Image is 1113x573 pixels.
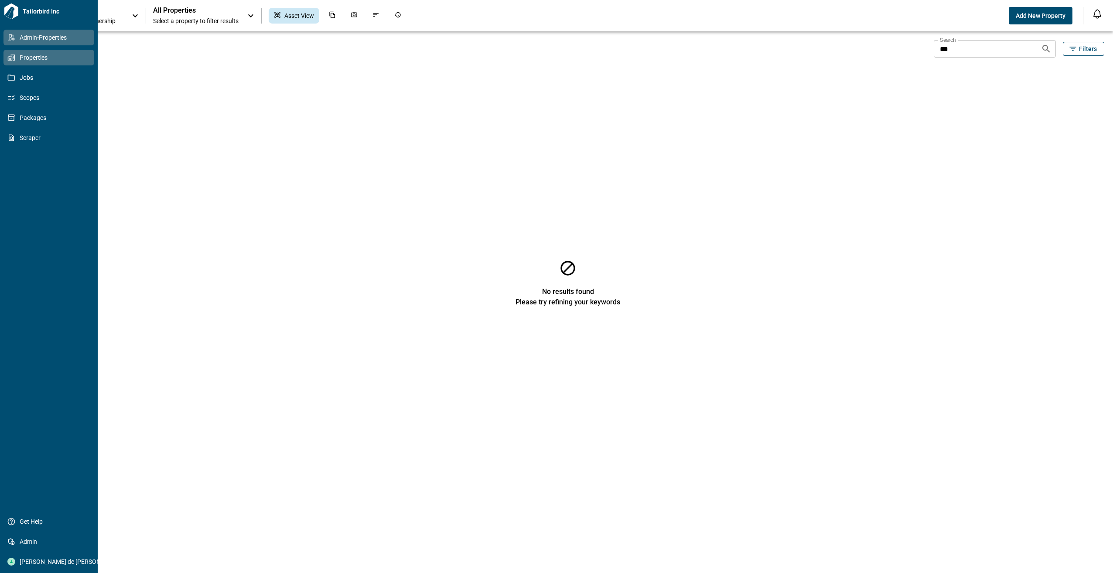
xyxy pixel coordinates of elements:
[324,8,341,24] div: Documents
[153,17,239,25] span: Select a property to filter results
[269,8,319,24] div: Asset View
[15,517,86,526] span: Get Help
[15,73,86,82] span: Jobs
[542,277,594,296] span: No results found
[367,8,385,24] div: Issues & Info
[1063,42,1104,56] button: Filters
[3,70,94,85] a: Jobs
[15,33,86,42] span: Admin-Properties
[3,130,94,146] a: Scraper
[15,557,86,566] span: [PERSON_NAME] de [PERSON_NAME]
[31,44,930,53] span: 19 Properties
[153,6,239,15] span: All Properties
[15,113,86,122] span: Packages
[1016,11,1065,20] span: Add New Property
[1090,7,1104,21] button: Open notification feed
[15,53,86,62] span: Properties
[15,537,86,546] span: Admin
[389,8,406,24] div: Job History
[3,30,94,45] a: Admin-Properties
[516,296,620,307] span: Please try refining your keywords
[940,36,956,44] label: Search
[1009,7,1072,24] button: Add New Property
[3,50,94,65] a: Properties
[1079,44,1097,53] span: Filters
[3,90,94,106] a: Scopes
[284,11,314,20] span: Asset View
[1038,40,1055,58] button: Search properties
[19,7,94,16] span: Tailorbird Inc
[15,133,86,142] span: Scraper
[15,93,86,102] span: Scopes
[3,110,94,126] a: Packages
[3,534,94,549] a: Admin
[345,8,363,24] div: Photos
